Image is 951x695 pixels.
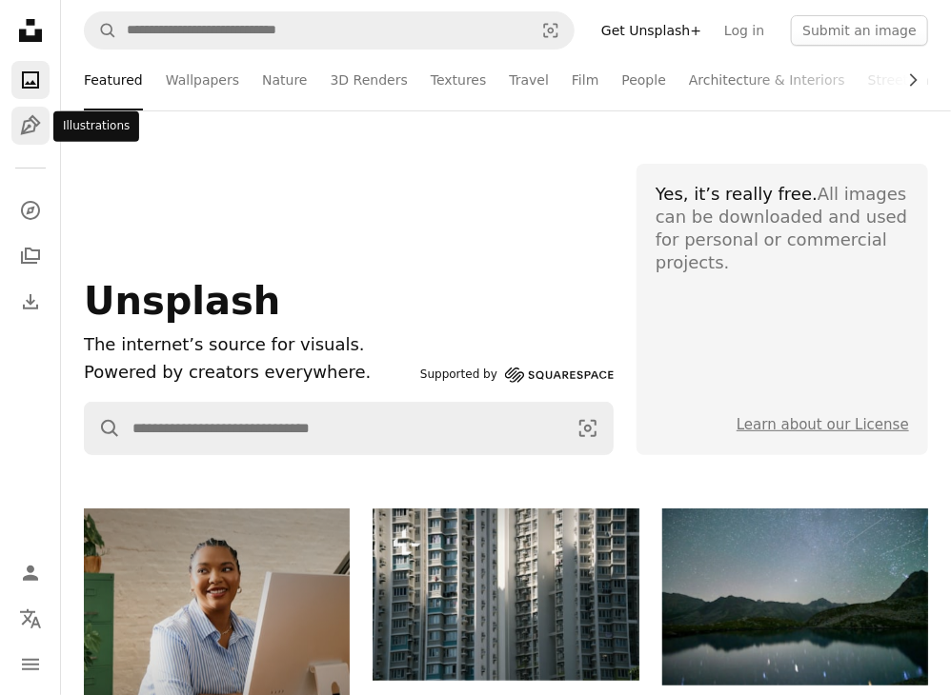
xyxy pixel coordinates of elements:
[420,364,614,387] a: Supported by
[84,402,614,455] form: Find visuals sitewide
[11,645,50,684] button: Menu
[528,12,574,49] button: Visual search
[656,183,909,274] div: All images can be downloaded and used for personal or commercial projects.
[84,11,575,50] form: Find visuals sitewide
[85,12,117,49] button: Search Unsplash
[11,283,50,321] a: Download History
[563,403,613,454] button: Visual search
[84,359,413,387] p: Powered by creators everywhere.
[84,331,413,359] h1: The internet’s source for visuals.
[572,50,598,110] a: Film
[85,403,121,454] button: Search Unsplash
[373,586,638,603] a: Tall apartment buildings with many windows and balconies.
[11,61,50,99] a: Photos
[590,15,713,46] a: Get Unsplash+
[431,50,487,110] a: Textures
[11,600,50,638] button: Language
[662,508,928,685] img: Starry night sky over a calm mountain lake
[84,632,350,649] a: A woman smiling while working at a computer
[11,11,50,53] a: Home — Unsplash
[656,184,818,204] span: Yes, it’s really free.
[509,50,549,110] a: Travel
[662,588,928,606] a: Starry night sky over a calm mountain lake
[373,508,638,681] img: Tall apartment buildings with many windows and balconies.
[713,15,776,46] a: Log in
[262,50,307,110] a: Nature
[11,237,50,275] a: Collections
[11,554,50,592] a: Log in / Sign up
[689,50,845,110] a: Architecture & Interiors
[166,50,239,110] a: Wallpapers
[11,191,50,229] a: Explore
[622,50,667,110] a: People
[11,107,50,145] a: Illustrations
[791,15,928,46] button: Submit an image
[84,279,280,323] span: Unsplash
[896,61,928,99] button: scroll list to the right
[737,416,909,433] a: Learn about our License
[331,50,408,110] a: 3D Renders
